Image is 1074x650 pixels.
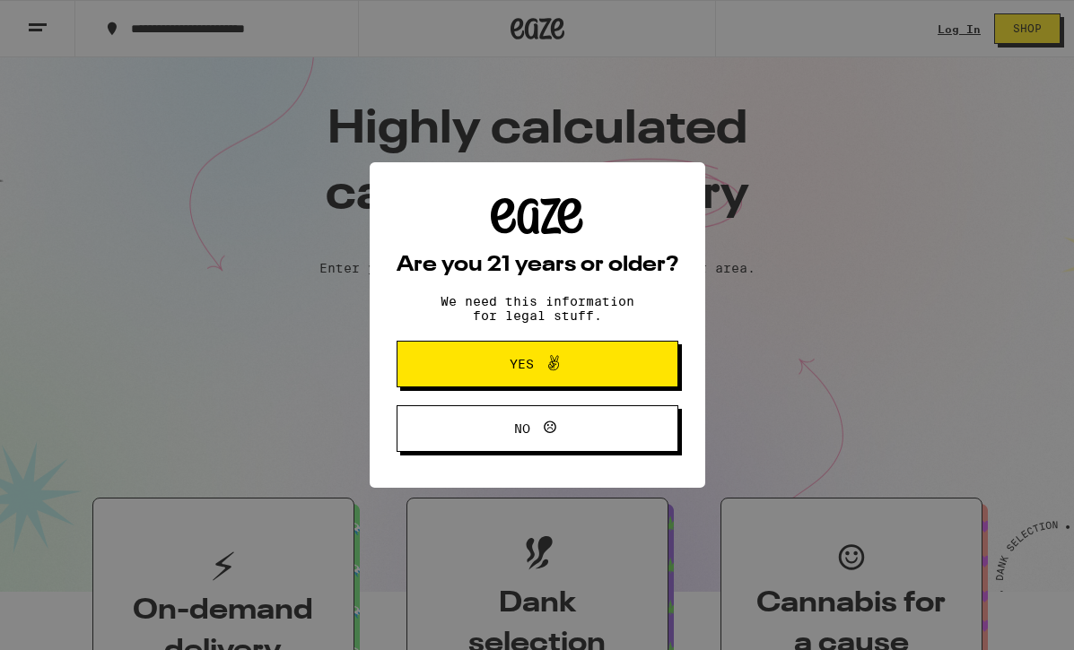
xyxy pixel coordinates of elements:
p: We need this information for legal stuff. [425,294,650,323]
h2: Are you 21 years or older? [397,255,678,276]
button: Yes [397,341,678,387]
button: No [397,405,678,452]
span: No [514,422,530,435]
span: Yes [510,358,534,370]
